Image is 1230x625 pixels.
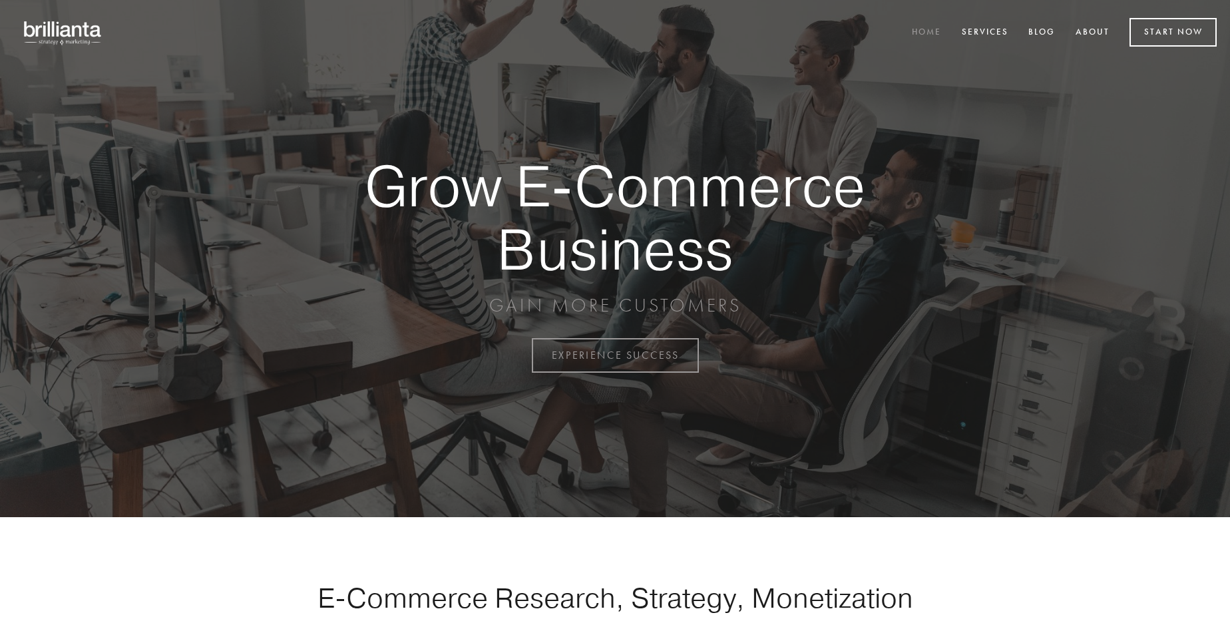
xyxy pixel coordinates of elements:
a: Services [953,22,1017,44]
a: EXPERIENCE SUCCESS [532,338,699,373]
a: Blog [1020,22,1064,44]
img: brillianta - research, strategy, marketing [13,13,113,52]
a: About [1067,22,1118,44]
strong: Grow E-Commerce Business [318,154,912,280]
h1: E-Commerce Research, Strategy, Monetization [276,581,954,614]
a: Start Now [1129,18,1217,47]
a: Home [903,22,950,44]
p: GAIN MORE CUSTOMERS [318,294,912,317]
